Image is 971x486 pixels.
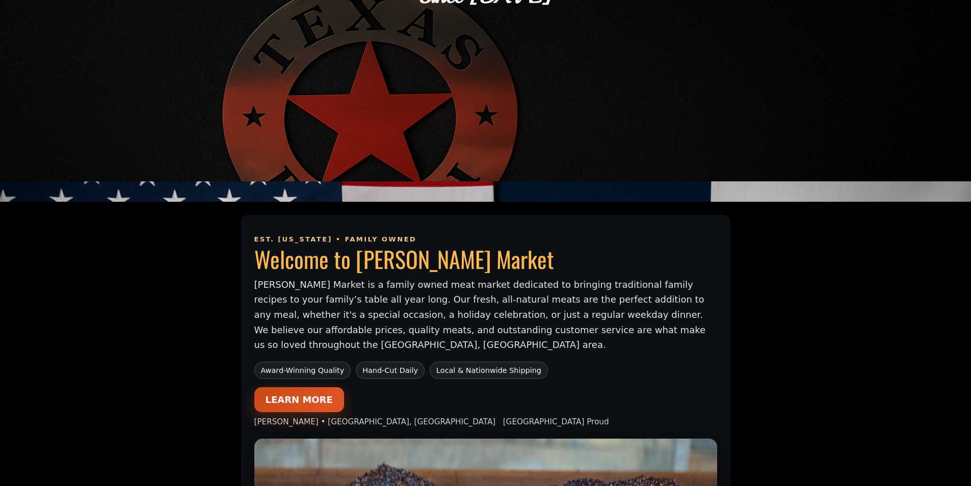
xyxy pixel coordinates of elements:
span: Hand-Cut Daily [356,362,425,379]
h1: Welcome to [PERSON_NAME] Market [254,247,717,272]
span: Local & Nationwide Shipping [430,362,548,379]
a: LEARN MORE [254,387,344,412]
div: [PERSON_NAME] • [GEOGRAPHIC_DATA], [GEOGRAPHIC_DATA] [GEOGRAPHIC_DATA] Proud [254,417,717,426]
div: EST. [US_STATE] • FAMILY OWNED [254,235,717,243]
span: Award-Winning Quality [254,362,351,379]
p: [PERSON_NAME] Market is a family owned meat market dedicated to bringing traditional family recip... [254,277,717,353]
